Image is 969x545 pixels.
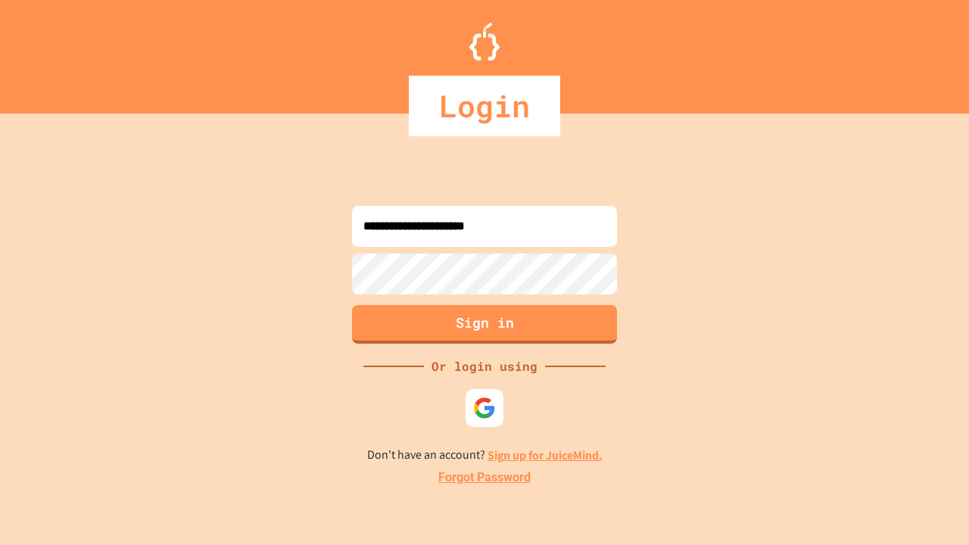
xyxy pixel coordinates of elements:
a: Sign up for JuiceMind. [488,447,603,463]
button: Sign in [352,305,617,344]
img: Logo.svg [469,23,500,61]
img: google-icon.svg [473,397,496,419]
div: Login [409,76,560,136]
p: Don't have an account? [367,446,603,465]
a: Forgot Password [438,469,531,487]
div: Or login using [424,357,545,375]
